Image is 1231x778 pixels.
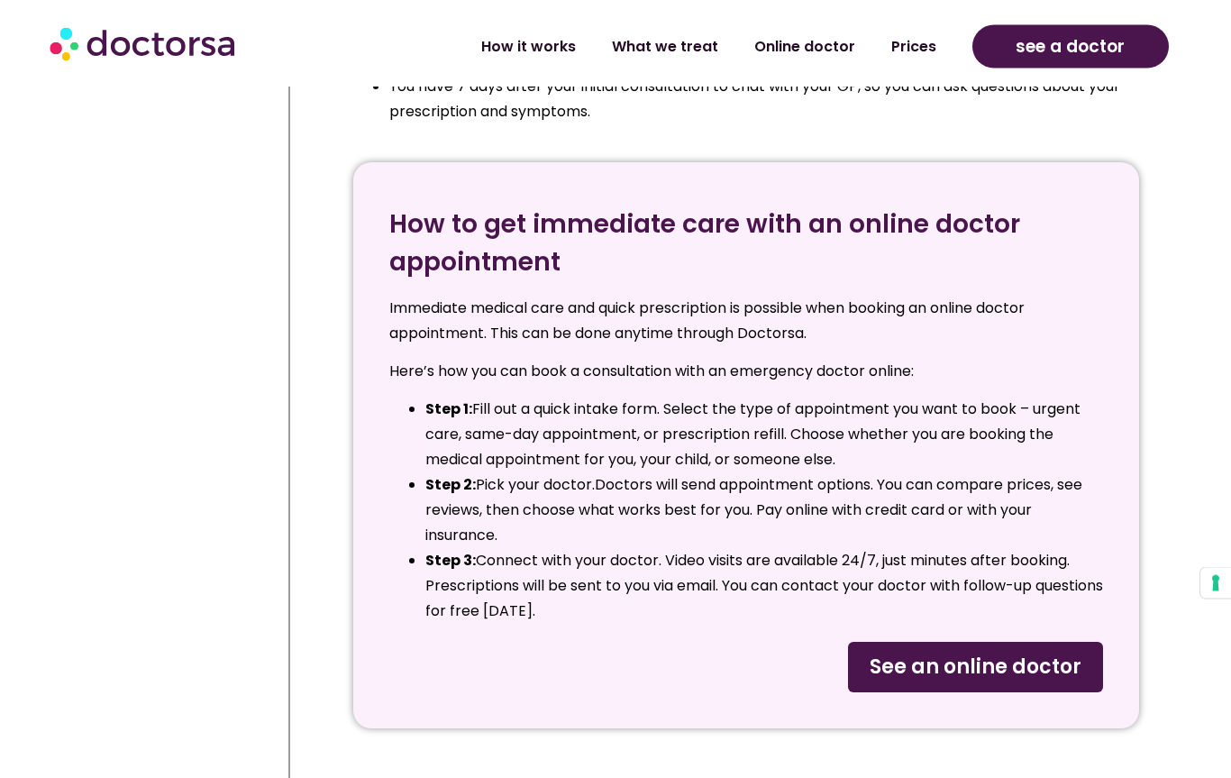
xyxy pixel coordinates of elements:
[389,297,1103,347] p: Immediate medical care and quick prescription is possible when booking an online doctor appointme...
[425,398,1103,473] li: Fill out a quick intake form. Select the type of appointment you want to book – urgent care, same...
[389,206,1103,282] h3: How to get immediate care with an online doctor appointment
[848,643,1103,693] a: See an online doctor
[389,77,1120,123] span: You have 7 days after your initial consultation to chat with your GP, so you can ask questions ab...
[425,551,476,572] strong: Step 3:
[736,26,873,68] a: Online doctor
[425,473,1103,549] li: Doctors will send appointment options. You can compare prices, see reviews, then choose what work...
[873,26,954,68] a: Prices
[476,475,595,496] span: Pick your doctor.
[389,360,1103,385] p: Here’s how you can book a consultation with an emergency doctor online:
[425,399,472,420] strong: Step 1:
[972,25,1169,69] a: see a doctor
[594,26,736,68] a: What we treat
[425,475,476,496] strong: Step 2:
[463,26,594,68] a: How it works
[1016,32,1125,61] span: see a doctor
[425,549,1103,625] li: Connect with your doctor. Video visits are available 24/7, just minutes after booking. Prescripti...
[328,26,954,68] nav: Menu
[1200,568,1231,599] button: Your consent preferences for tracking technologies
[870,654,1081,682] span: See an online doctor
